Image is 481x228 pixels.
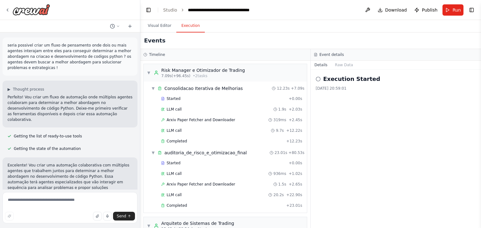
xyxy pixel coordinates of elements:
[277,86,290,91] span: 12.23s
[286,192,302,197] span: + 22.90s
[167,139,187,144] span: Completed
[144,6,153,14] button: Hide left sidebar
[375,4,410,16] button: Download
[167,203,187,208] span: Completed
[167,107,182,112] span: LLM call
[167,182,235,187] span: Arxiv Paper Fetcher and Downloader
[167,161,180,166] span: Started
[385,7,407,13] span: Download
[117,214,126,219] span: Send
[319,52,344,57] h3: Event details
[167,171,182,176] span: LLM call
[149,52,165,57] h3: Timeline
[164,85,243,92] span: Consolidacao Iterativa de Melhorias
[13,87,44,92] span: Thought process
[273,117,286,122] span: 319ms
[143,19,176,32] button: Visual Editor
[93,212,102,221] button: Upload files
[167,117,235,122] span: Arxiv Paper Fetcher and Downloader
[422,7,437,13] span: Publish
[275,150,287,155] span: 23.01s
[289,161,302,166] span: + 0.00s
[161,67,245,73] div: Risk Manager e Otimizador de Trading
[193,73,207,78] span: • 2 task s
[331,61,357,69] button: Raw Data
[163,7,250,13] nav: breadcrumb
[151,86,155,91] span: ▼
[467,6,476,14] button: Show right sidebar
[144,36,165,45] h2: Events
[103,212,112,221] button: Click to speak your automation idea
[163,7,177,12] a: Studio
[289,96,302,101] span: + 0.00s
[176,19,205,32] button: Execution
[288,150,304,155] span: + 80.53s
[8,87,44,92] button: ▶Thought process
[273,192,284,197] span: 20.2s
[286,128,302,133] span: + 12.22s
[453,7,461,13] span: Run
[311,61,331,69] button: Details
[151,150,155,155] span: ▼
[125,22,135,30] button: Start a new chat
[8,42,132,71] p: seria possivel criar um fluxo de pensamento onde dois ou mais agentes interajam entre eles para c...
[147,70,151,75] span: ▼
[291,86,304,91] span: + 7.09s
[14,134,82,139] span: Getting the list of ready-to-use tools
[161,220,234,226] div: Arquiteto de Sistemas de Trading
[167,192,182,197] span: LLM call
[289,171,302,176] span: + 1.02s
[8,94,132,122] p: Perfeito! Vou criar um fluxo de automação onde múltiplos agentes colaboram para determinar a melh...
[289,117,302,122] span: + 2.45s
[286,203,302,208] span: + 23.01s
[286,139,302,144] span: + 12.23s
[164,150,247,156] span: auditoria_de_risco_e_otimizacao_final
[167,128,182,133] span: LLM call
[316,86,476,91] div: [DATE] 20:59:01
[278,182,286,187] span: 1.5s
[278,107,286,112] span: 1.9s
[412,4,440,16] button: Publish
[113,212,135,221] button: Send
[161,73,190,78] span: 7.09s (+96.45s)
[289,182,302,187] span: + 2.65s
[442,4,463,16] button: Run
[8,162,132,196] p: Excelente! Vou criar uma automação colaborativa com múltiplos agentes que trabalhem juntos para d...
[5,212,14,221] button: Improve this prompt
[323,75,380,83] h2: Execution Started
[107,22,122,30] button: Switch to previous chat
[13,4,50,15] img: Logo
[14,146,81,151] span: Getting the state of the automation
[8,87,10,92] span: ▶
[276,128,284,133] span: 9.7s
[289,107,302,112] span: + 2.03s
[167,96,180,101] span: Started
[273,171,286,176] span: 936ms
